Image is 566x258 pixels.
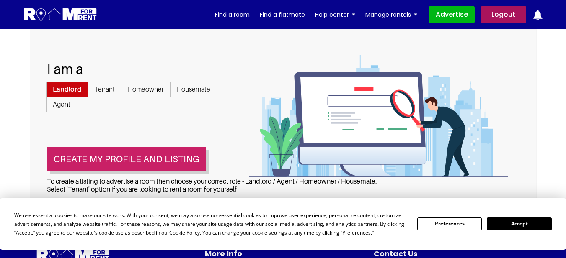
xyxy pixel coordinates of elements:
[121,82,171,97] span: Homeowner
[88,82,121,97] span: Tenant
[215,8,250,21] a: Find a room
[47,147,206,171] button: Create my profile and listing
[487,217,551,230] button: Accept
[47,177,519,185] p: To create a listing to advertise a room then choose your correct role - Landlord / Agent / Homeow...
[47,61,237,82] h3: I am a
[315,8,355,21] a: Help center
[429,6,475,23] a: Advertise
[481,6,526,23] a: Logout
[46,97,77,112] span: Agent
[532,10,543,20] img: ic-notification
[342,229,371,236] span: Preferences
[169,229,200,236] span: Cookie Policy
[14,211,407,237] div: We use essential cookies to make our site work. With your consent, we may also use non-essential ...
[249,55,508,177] img: User Type
[365,8,417,21] a: Manage rentals
[417,217,482,230] button: Preferences
[47,185,519,193] p: Select 'Tenant' option if you are looking to rent a room for yourself
[260,8,305,21] a: Find a flatmate
[170,82,217,97] span: Housemate
[23,7,98,23] img: Logo for Room for Rent, featuring a welcoming design with a house icon and modern typography
[46,82,88,97] span: Landlord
